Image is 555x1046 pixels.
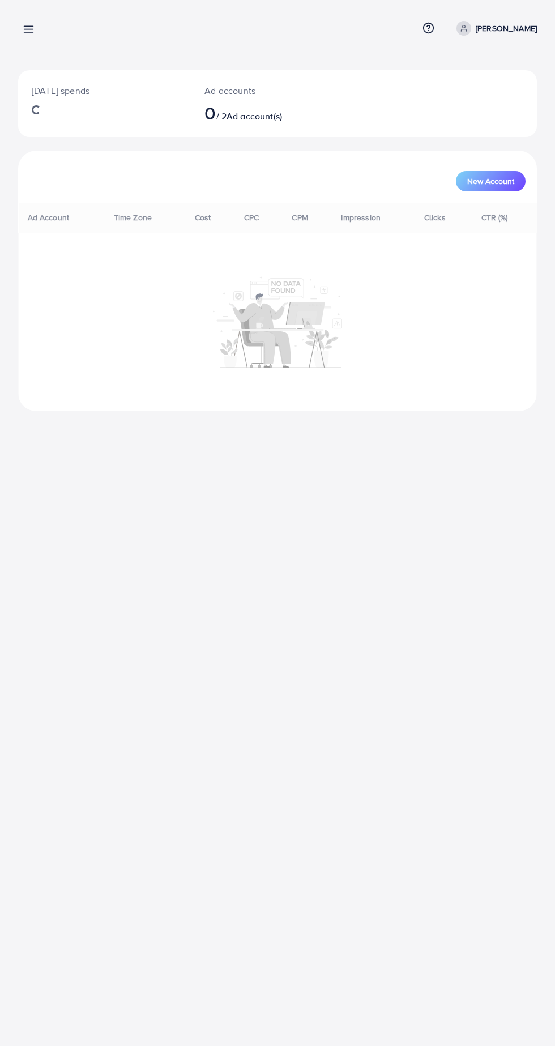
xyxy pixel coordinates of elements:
[204,100,216,126] span: 0
[467,177,514,185] span: New Account
[204,102,307,123] h2: / 2
[476,22,537,35] p: [PERSON_NAME]
[204,84,307,97] p: Ad accounts
[32,84,177,97] p: [DATE] spends
[452,21,537,36] a: [PERSON_NAME]
[227,110,282,122] span: Ad account(s)
[456,171,526,191] button: New Account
